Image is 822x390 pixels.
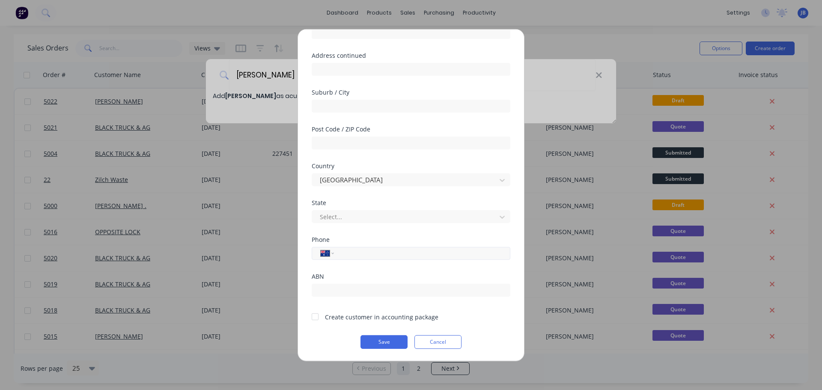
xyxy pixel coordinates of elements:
[414,335,462,348] button: Cancel
[360,335,408,348] button: Save
[312,126,510,132] div: Post Code / ZIP Code
[312,236,510,242] div: Phone
[312,273,510,279] div: ABN
[312,52,510,58] div: Address continued
[312,89,510,95] div: Suburb / City
[312,163,510,169] div: Country
[325,312,438,321] div: Create customer in accounting package
[312,199,510,205] div: State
